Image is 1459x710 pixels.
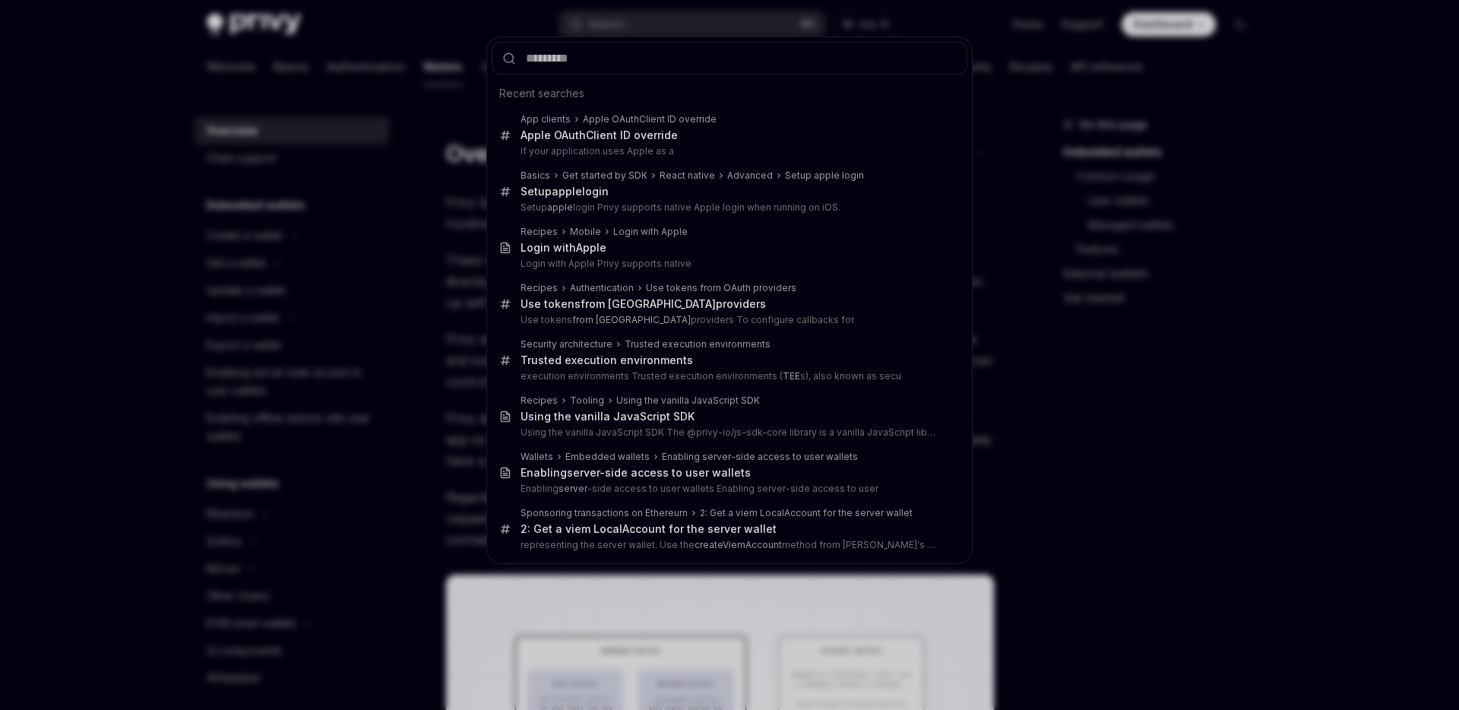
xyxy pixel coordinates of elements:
[581,297,716,310] b: from [GEOGRAPHIC_DATA]
[695,539,782,550] b: createViemAccount
[570,282,634,294] div: Authentication
[613,226,688,238] div: Login with Apple
[559,483,587,494] b: server
[576,241,606,254] b: Apple
[521,370,935,382] p: execution environments Trusted execution environments ( s), also known as secu
[521,113,571,125] div: App clients
[616,395,760,407] div: Using the vanilla JavaScript SDK
[521,145,935,157] p: If your application uses Apple as a
[570,395,604,407] div: Tooling
[625,338,771,350] div: Trusted execution environments
[521,128,586,141] b: Apple OAuth
[521,338,612,350] div: Security architecture
[521,226,558,238] div: Recipes
[583,113,717,125] div: Client ID override
[547,201,573,213] b: apple
[727,170,773,182] div: Advanced
[521,507,688,519] div: Sponsoring transactions on Ethereum
[521,483,935,495] p: Enabling -side access to user wallets Enabling server-side access to user
[700,507,913,519] div: 2: Get a viem LocalAccount for the server wallet
[499,86,584,101] span: Recent searches
[565,451,650,463] div: Embedded wallets
[521,539,935,551] p: representing the server wallet. Use the method from [PERSON_NAME]'s SD
[521,185,609,198] div: Setup login
[521,395,558,407] div: Recipes
[521,426,935,439] p: Using the vanilla JavaScript SDK The @privy-io/js-sdk-core library is a vanilla JavaScript library,
[552,185,582,198] b: apple
[662,451,858,463] div: Enabling server-side access to user wallets
[572,314,691,325] b: from [GEOGRAPHIC_DATA]
[521,201,935,214] p: Setup login Privy supports native Apple login when running on iOS.
[646,282,796,294] div: Use tokens from OAuth providers
[521,297,766,311] div: Use tokens providers
[521,128,678,142] div: Client ID override
[521,282,558,294] div: Recipes
[583,113,639,125] b: Apple OAuth
[521,170,550,182] div: Basics
[521,241,606,255] div: Login with
[785,170,864,182] div: Setup apple login
[521,353,693,367] div: Trusted execution environments
[660,170,715,182] div: React native
[783,370,800,382] b: TEE
[521,466,751,480] div: Enabling -side access to user wallets
[521,314,935,326] p: Use tokens providers To configure callbacks for
[562,170,647,182] div: Get started by SDK
[521,522,777,536] div: 2: Get a viem LocalAccount for the server wallet
[570,226,601,238] div: Mobile
[567,466,600,479] b: server
[521,451,553,463] div: Wallets
[521,410,695,423] b: Using the vanilla JavaScript SDK
[521,258,935,270] p: Login with Apple Privy supports native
